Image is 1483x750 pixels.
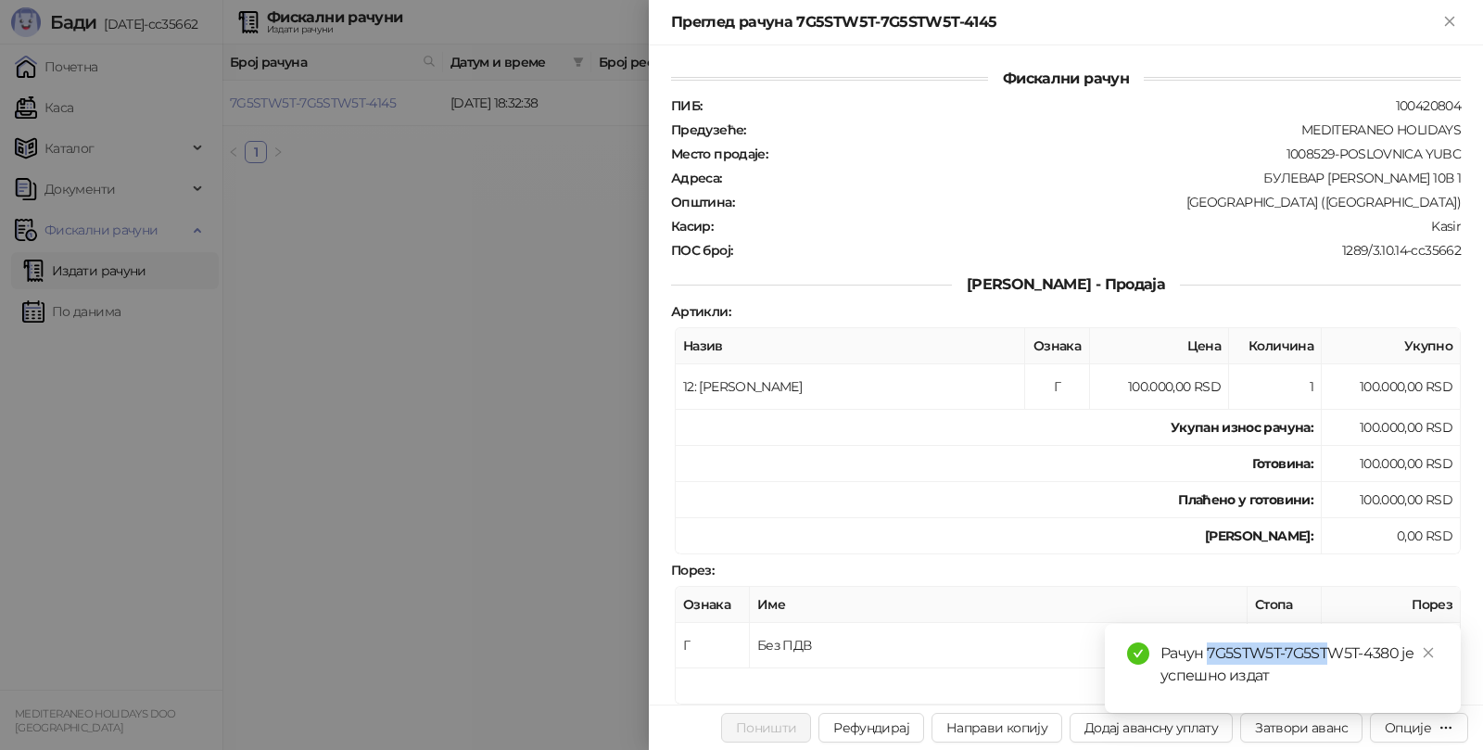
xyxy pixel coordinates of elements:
div: 1008529-POSLOVNICA YUBC [769,146,1463,162]
button: Направи копију [932,713,1062,743]
th: Ознака [676,587,750,623]
strong: [PERSON_NAME]: [1205,528,1313,544]
td: 1 [1229,364,1322,410]
strong: Адреса : [671,170,722,186]
td: 100.000,00 RSD [1322,410,1461,446]
button: Рефундирај [818,713,924,743]
div: Kasir [715,218,1463,235]
div: БУЛЕВАР [PERSON_NAME] 10В 1 [724,170,1463,186]
th: Количина [1229,328,1322,364]
td: 12: [PERSON_NAME] [676,364,1025,410]
span: check-circle [1127,642,1149,665]
td: Без ПДВ [750,623,1248,668]
strong: ПОС број : [671,242,732,259]
button: Поништи [721,713,812,743]
strong: Артикли : [671,303,730,320]
span: close [1422,646,1435,659]
span: Направи копију [946,719,1047,736]
a: Close [1418,642,1439,663]
div: Опције [1385,719,1431,736]
strong: ПИБ : [671,97,702,114]
span: Фискални рачун [988,70,1144,87]
td: 0,00 RSD [1322,623,1461,668]
th: Стопа [1248,587,1322,623]
td: Г [676,623,750,668]
th: Назив [676,328,1025,364]
div: 100420804 [703,97,1463,114]
td: 0,00% [1248,623,1322,668]
button: Close [1439,11,1461,33]
th: Укупно [1322,328,1461,364]
strong: Предузеће : [671,121,746,138]
th: Порез [1322,587,1461,623]
div: [GEOGRAPHIC_DATA] ([GEOGRAPHIC_DATA]) [736,194,1463,210]
strong: Готовина : [1252,455,1313,472]
div: Преглед рачуна 7G5STW5T-7G5STW5T-4145 [671,11,1439,33]
strong: Порез : [671,562,714,578]
strong: Укупан износ рачуна : [1171,419,1313,436]
div: MEDITERANEO HOLIDAYS [748,121,1463,138]
strong: Плаћено у готовини: [1178,491,1313,508]
button: Опције [1370,713,1468,743]
th: Име [750,587,1248,623]
td: 0,00 RSD [1322,518,1461,554]
strong: Место продаје : [671,146,767,162]
span: [PERSON_NAME] - Продаја [952,275,1180,293]
th: Цена [1090,328,1229,364]
td: Г [1025,364,1090,410]
strong: Општина : [671,194,734,210]
td: 100.000,00 RSD [1090,364,1229,410]
button: Затвори аванс [1240,713,1363,743]
th: Ознака [1025,328,1090,364]
div: 1289/3.10.14-cc35662 [734,242,1463,259]
td: 100.000,00 RSD [1322,482,1461,518]
button: Додај авансну уплату [1070,713,1233,743]
div: Рачун 7G5STW5T-7G5STW5T-4380 је успешно издат [1160,642,1439,687]
strong: Касир : [671,218,713,235]
td: 100.000,00 RSD [1322,446,1461,482]
td: 100.000,00 RSD [1322,364,1461,410]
